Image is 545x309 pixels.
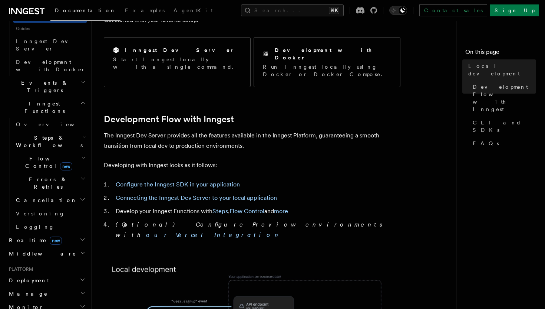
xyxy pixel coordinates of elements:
a: Development with Docker [13,55,87,76]
span: Cancellation [13,196,77,204]
button: Realtimenew [6,234,87,247]
a: Development Flow with Inngest [470,80,536,116]
button: Flow Controlnew [13,152,87,173]
span: new [50,237,62,245]
a: Documentation [50,2,120,21]
a: Development Flow with Inngest [104,114,234,124]
a: Logging [13,220,87,234]
span: Manage [6,290,48,297]
span: Flow Control [13,155,82,170]
button: Steps & Workflows [13,131,87,152]
button: Events & Triggers [6,76,87,97]
span: Documentation [55,7,116,13]
span: AgentKit [174,7,213,13]
button: Toggle dark mode [389,6,407,15]
span: Inngest Dev Server [16,38,79,52]
span: Deployment [6,277,49,284]
span: Events & Triggers [6,79,81,94]
span: Versioning [16,211,65,217]
a: Overview [13,118,87,131]
a: Development with DockerRun Inngest locally using Docker or Docker Compose. [254,37,400,87]
a: AgentKit [169,2,217,20]
div: Local Development [6,9,87,76]
button: Inngest Functions [6,97,87,118]
li: Develop your Inngest Functions with , and [113,206,400,217]
a: Steps [212,208,228,215]
a: Inngest Dev Server [13,35,87,55]
a: Examples [120,2,169,20]
a: CLI and SDKs [470,116,536,137]
div: Inngest Functions [6,118,87,234]
h4: On this page [465,48,536,59]
button: Errors & Retries [13,173,87,193]
button: Deployment [6,274,87,287]
a: Local development [465,59,536,80]
button: Manage [6,287,87,300]
p: Developing with Inngest looks as it follows: [104,160,400,170]
span: Steps & Workflows [13,134,83,149]
a: Inngest Dev ServerStart Inngest locally with a single command. [104,37,251,87]
span: Development Flow with Inngest [473,83,536,113]
span: Errors & Retries [13,176,80,191]
span: Overview [16,121,92,127]
span: Local development [468,62,536,77]
p: Run Inngest locally using Docker or Docker Compose. [263,63,391,78]
em: (Optional) - Configure Preview environments with [116,221,387,238]
p: Start Inngest locally with a single command. [113,56,241,71]
span: Middleware [6,250,76,257]
p: The Inngest Dev Server provides all the features available in the Inngest Platform, guaranteeing ... [104,130,400,151]
kbd: ⌘K [329,7,339,14]
span: Logging [16,224,54,230]
a: Configure the Inngest SDK in your application [116,181,240,188]
a: our Vercel Integration [146,231,281,238]
span: Platform [6,266,33,272]
a: Versioning [13,207,87,220]
span: CLI and SDKs [473,119,536,134]
button: Search...⌘K [241,4,344,16]
h2: Inngest Dev Server [125,46,234,54]
a: Flow Control [229,208,264,215]
a: Contact sales [419,4,487,16]
button: Cancellation [13,193,87,207]
span: Guides [13,23,87,35]
span: Examples [125,7,165,13]
span: Realtime [6,237,62,244]
span: Inngest Functions [6,100,80,115]
a: more [274,208,288,215]
span: FAQs [473,140,499,147]
span: new [60,162,72,170]
span: Development with Docker [16,59,86,72]
a: Connecting the Inngest Dev Server to your local application [116,194,277,201]
button: Middleware [6,247,87,260]
a: Sign Up [490,4,539,16]
h2: Development with Docker [275,46,391,61]
a: FAQs [470,137,536,150]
